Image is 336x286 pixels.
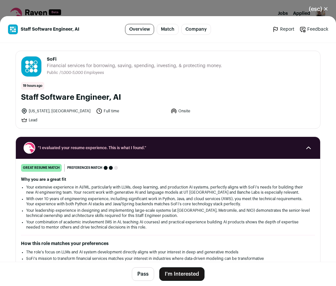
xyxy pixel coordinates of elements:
[26,208,310,218] li: Your leadership experience in designing and implementing large-scale systems (at [GEOGRAPHIC_DATA...
[38,145,298,150] span: “I evaluated your resume experience. This is what I found.”
[47,56,222,63] span: SoFi
[26,250,310,255] li: The role's focus on LLMs and AI system development directly aligns with your interest in deep and...
[47,63,222,69] span: Financial services for borrowing, saving, spending, investing, & protecting money.
[171,108,242,114] li: Onsite
[21,164,62,172] div: great resume match
[47,70,59,75] li: Public
[21,177,315,182] h2: Why you are a great fit
[26,256,310,261] li: SoFi's mission to transform financial services matches your interest in industries where data-dri...
[159,267,205,281] button: I'm Interested
[59,70,104,75] li: /
[8,25,18,34] img: edea3224f489481cfa4f28db5701491420f17de81af8a4acba581c2363eeb547.jpg
[21,117,92,123] li: Lead
[181,24,211,35] a: Company
[157,24,179,35] a: Match
[125,24,154,35] a: Overview
[21,56,41,77] img: edea3224f489481cfa4f28db5701491420f17de81af8a4acba581c2363eeb547.jpg
[21,26,79,33] span: Staff Software Engineer, AI
[67,165,102,171] span: Preferences match
[26,196,310,207] li: With over 10 years of engineering experience, including significant work in Python, Java, and clo...
[26,220,310,230] li: Your combination of academic involvement (MS in AI, teaching AI courses) and practical experience...
[272,26,294,33] a: Report
[21,108,92,114] li: [US_STATE], [GEOGRAPHIC_DATA]
[26,185,310,195] li: Your extensive experience in AI/ML, particularly with LLMs, deep learning, and production AI syst...
[61,71,104,75] span: 1,000-5,000 Employees
[132,267,154,281] button: Pass
[21,92,315,103] h1: Staff Software Engineer, AI
[21,82,44,90] span: 19 hours ago
[96,108,167,114] li: Full time
[299,26,328,33] a: Feedback
[21,240,315,247] h2: How this role matches your preferences
[301,2,336,16] button: Close modal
